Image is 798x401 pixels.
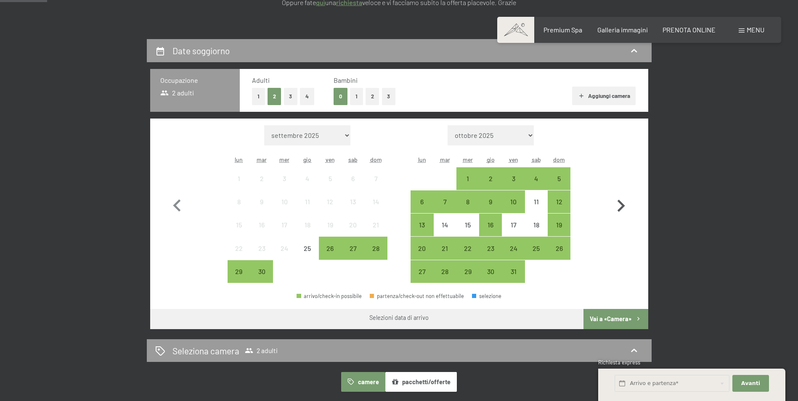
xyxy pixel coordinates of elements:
[526,175,547,196] div: 4
[457,222,478,243] div: 15
[411,214,433,236] div: Mon Oct 13 2025
[434,214,456,236] div: arrivo/check-in non effettuabile
[741,380,760,387] span: Avanti
[525,190,548,213] div: arrivo/check-in non effettuabile
[251,198,272,219] div: 9
[160,88,194,98] span: 2 adulti
[479,237,502,259] div: Thu Oct 23 2025
[502,260,525,283] div: arrivo/check-in possibile
[732,375,769,392] button: Avanti
[434,190,456,213] div: Tue Oct 07 2025
[747,26,764,34] span: Menu
[525,237,548,259] div: arrivo/check-in possibile
[284,88,298,105] button: 3
[472,293,501,299] div: selezione
[319,237,342,259] div: Fri Sep 26 2025
[597,26,648,34] a: Galleria immagini
[252,88,265,105] button: 1
[297,175,318,196] div: 4
[456,214,479,236] div: arrivo/check-in non effettuabile
[411,222,432,243] div: 13
[480,198,501,219] div: 9
[165,125,189,283] button: Mese precedente
[411,237,433,259] div: Mon Oct 20 2025
[228,167,250,190] div: arrivo/check-in non effettuabile
[342,175,363,196] div: 6
[342,214,364,236] div: Sat Sep 20 2025
[502,260,525,283] div: Fri Oct 31 2025
[434,260,456,283] div: Tue Oct 28 2025
[252,76,270,84] span: Adulti
[609,125,633,283] button: Mese successivo
[273,214,296,236] div: arrivo/check-in non effettuabile
[274,222,295,243] div: 17
[235,156,243,163] abbr: lunedì
[296,214,319,236] div: Thu Sep 18 2025
[434,237,456,259] div: arrivo/check-in possibile
[456,167,479,190] div: arrivo/check-in possibile
[320,175,341,196] div: 5
[525,214,548,236] div: Sat Oct 18 2025
[364,237,387,259] div: arrivo/check-in possibile
[296,167,319,190] div: Thu Sep 04 2025
[503,175,524,196] div: 3
[296,190,319,213] div: Thu Sep 11 2025
[543,26,582,34] a: Premium Spa
[548,214,570,236] div: Sun Oct 19 2025
[365,245,386,266] div: 28
[549,175,570,196] div: 5
[479,260,502,283] div: Thu Oct 30 2025
[456,190,479,213] div: arrivo/check-in possibile
[364,214,387,236] div: Sun Sep 21 2025
[549,245,570,266] div: 26
[364,190,387,213] div: Sun Sep 14 2025
[319,214,342,236] div: arrivo/check-in non effettuabile
[250,237,273,259] div: Tue Sep 23 2025
[382,88,396,105] button: 3
[228,245,249,266] div: 22
[549,222,570,243] div: 19
[320,198,341,219] div: 12
[434,190,456,213] div: arrivo/check-in possibile
[251,175,272,196] div: 2
[456,260,479,283] div: Wed Oct 29 2025
[342,167,364,190] div: Sat Sep 06 2025
[526,222,547,243] div: 18
[250,190,273,213] div: Tue Sep 09 2025
[296,190,319,213] div: arrivo/check-in non effettuabile
[503,198,524,219] div: 10
[370,293,464,299] div: partenza/check-out non effettuabile
[434,260,456,283] div: arrivo/check-in possibile
[342,237,364,259] div: Sat Sep 27 2025
[251,268,272,289] div: 30
[342,214,364,236] div: arrivo/check-in non effettuabile
[502,167,525,190] div: Fri Oct 03 2025
[503,245,524,266] div: 24
[160,76,230,85] h3: Occupazione
[411,214,433,236] div: arrivo/check-in possibile
[326,156,335,163] abbr: venerdì
[457,175,478,196] div: 1
[228,237,250,259] div: Mon Sep 22 2025
[502,214,525,236] div: Fri Oct 17 2025
[228,260,250,283] div: arrivo/check-in possibile
[509,156,518,163] abbr: venerdì
[334,88,347,105] button: 0
[319,167,342,190] div: Fri Sep 05 2025
[320,222,341,243] div: 19
[303,156,311,163] abbr: giovedì
[228,175,249,196] div: 1
[364,167,387,190] div: Sun Sep 07 2025
[297,222,318,243] div: 18
[456,237,479,259] div: Wed Oct 22 2025
[228,214,250,236] div: arrivo/check-in non effettuabile
[548,237,570,259] div: Sun Oct 26 2025
[548,190,570,213] div: Sun Oct 12 2025
[319,237,342,259] div: arrivo/check-in possibile
[502,190,525,213] div: arrivo/check-in possibile
[348,156,358,163] abbr: sabato
[273,214,296,236] div: Wed Sep 17 2025
[297,245,318,266] div: 25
